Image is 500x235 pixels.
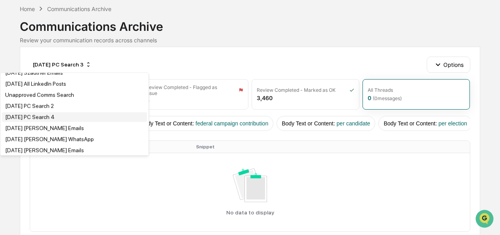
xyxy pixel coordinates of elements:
[427,57,470,72] button: Options
[5,147,84,154] div: [DATE] [PERSON_NAME] Emails
[5,136,94,142] div: [DATE] [PERSON_NAME] WhatsApp
[378,116,472,131] button: Body Text or Content:per election
[27,60,130,68] div: Start new chat
[20,6,35,12] div: Home
[337,120,370,127] span: per candidate
[8,100,14,106] div: 🖐️
[5,81,66,87] div: [DATE] All LinkedIn Posts
[368,95,402,101] div: 0
[8,16,144,29] p: How can we help?
[277,116,375,131] button: Body Text or Content:per candidate
[8,115,14,121] div: 🔎
[5,92,74,98] div: Unapproved Comms Search
[226,209,274,216] p: No data to display
[20,37,480,44] div: Review your communication records across channels
[115,141,191,153] th: Topic
[5,111,53,125] a: 🔎Data Lookup
[196,120,269,127] span: federal campaign contribution
[257,95,273,101] div: 3,460
[5,70,63,76] div: [DATE] Szautner Emails
[5,125,84,131] div: [DATE] [PERSON_NAME] Emails
[8,60,22,74] img: 1746055101610-c473b297-6a78-478c-a979-82029cc54cd1
[439,120,467,127] span: per election
[47,6,111,12] div: Communications Archive
[30,58,95,71] div: [DATE] PC Search 3
[135,63,144,72] button: Start new chat
[16,99,51,107] span: Preclearance
[191,141,470,153] th: Snippet
[20,13,480,34] div: Communications Archive
[373,95,402,101] span: ( 0 messages)
[57,100,64,106] div: 🗄️
[65,99,98,107] span: Attestations
[257,87,336,93] div: Review Completed - Marked as OK
[27,68,100,74] div: We're available if you need us!
[54,96,101,110] a: 🗄️Attestations
[16,114,50,122] span: Data Lookup
[56,133,96,140] a: Powered byPylon
[79,134,96,140] span: Pylon
[5,103,54,109] div: [DATE] PC Search 2
[233,169,267,202] img: No data available
[5,96,54,110] a: 🖐️Preclearance
[146,84,229,96] div: Review Completed - Flagged as Issue
[368,87,393,93] div: All Threads
[239,87,243,93] img: icon
[349,87,354,93] img: icon
[135,116,273,131] button: Body Text or Content:federal campaign contribution
[5,114,55,120] div: [DATE] PC Search 4
[475,209,496,230] iframe: Open customer support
